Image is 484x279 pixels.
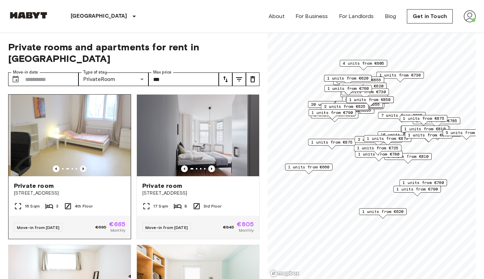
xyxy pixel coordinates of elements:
button: Previous image [53,165,59,172]
div: Map marker [354,145,401,155]
a: Marketing picture of unit DE-01-031-02MMarketing picture of unit DE-01-031-02MPrevious imagePrevi... [8,94,131,239]
div: Map marker [346,96,394,107]
span: 7 units from €635 [381,112,423,118]
a: For Landlords [339,12,374,20]
button: Previous image [208,165,215,172]
span: 8 [184,203,187,209]
span: 20 units from €655 [311,101,355,108]
div: Map marker [364,135,411,146]
span: 1 units from €875 [311,139,353,145]
span: 2 units from €655 [340,77,381,83]
img: Marketing picture of unit DE-01-047-05H [137,95,259,176]
span: [STREET_ADDRESS] [142,190,254,197]
div: Map marker [359,208,407,219]
span: 4th Floor [75,203,93,209]
span: 1 units from €810 [404,126,446,132]
a: Marketing picture of unit DE-01-047-05HPrevious imagePrevious imagePrivate room[STREET_ADDRESS]17... [137,94,259,239]
span: 1 units from €620 [327,75,369,81]
span: 1 units from €620 [362,209,404,215]
button: tune [219,72,232,86]
span: 3 units from €655 [338,101,380,108]
span: Move-in from [DATE] [145,225,188,230]
span: 16 Sqm [25,203,40,209]
a: Get in Touch [407,9,453,23]
div: Map marker [399,179,447,190]
span: 3 [56,203,58,209]
div: Map marker [376,72,424,82]
div: Map marker [324,75,372,85]
label: Type of stay [83,69,107,75]
span: 1 units from €760 [327,85,369,92]
span: Monthly [239,227,254,233]
span: Monthly [110,227,125,233]
span: 1 units from €785 [416,118,457,124]
span: €665 [109,221,125,227]
div: Map marker [400,115,447,126]
span: 1 units from €730 [379,72,421,78]
img: Marketing picture of unit DE-01-031-02M [11,95,133,176]
div: Map marker [405,132,452,142]
div: Map marker [340,60,387,70]
button: Previous image [181,165,188,172]
div: Map marker [335,101,383,112]
div: Map marker [339,83,387,93]
img: Habyt [8,12,49,19]
img: avatar [464,10,476,22]
button: tune [232,72,246,86]
a: About [269,12,285,20]
div: Map marker [378,112,426,122]
span: Private room [142,182,182,190]
div: Map marker [285,164,333,174]
span: Private rooms and apartments for rent in [GEOGRAPHIC_DATA] [8,41,259,64]
span: 1 units from €850 [349,97,391,103]
span: 1 units from €810 [387,153,429,160]
div: Map marker [321,103,369,114]
span: 1 units from €725 [357,145,398,151]
a: For Business [295,12,328,20]
span: 2 units from €625 [324,103,365,110]
span: Move-in from [DATE] [17,225,59,230]
div: Map marker [393,186,441,196]
span: 2 units from €865 [358,136,399,143]
div: Map marker [355,151,402,161]
button: tune [246,72,259,86]
span: 1 units from €620 [342,83,383,89]
span: Private room [14,182,54,190]
span: 1 units from €790 [396,186,438,192]
div: Map marker [308,101,358,112]
p: [GEOGRAPHIC_DATA] [71,12,127,20]
span: 4 units from €605 [343,60,384,66]
div: PrivateRoom [78,72,149,86]
div: Map marker [324,85,372,96]
label: Move-in date [13,69,38,75]
span: €695 [95,224,107,230]
div: Map marker [335,101,384,112]
div: Map marker [401,126,449,136]
div: Map marker [378,131,428,142]
span: 1 units from €790 [311,110,353,116]
div: Map marker [384,153,432,164]
span: 17 Sqm [153,203,168,209]
div: Map marker [355,136,402,147]
span: 16 units from €650 [381,132,425,138]
span: 2 units from €655 [345,97,387,103]
div: Map marker [308,139,356,149]
span: €805 [237,221,254,227]
label: Max price [153,69,172,75]
a: Blog [385,12,396,20]
div: Map marker [308,109,356,120]
span: 1 units from €730 [344,89,386,95]
span: 1 units from €660 [288,164,329,170]
span: [STREET_ADDRESS] [14,190,125,197]
button: Choose date [9,72,22,86]
span: 1 units from €760 [402,180,444,186]
a: Mapbox logo [270,269,300,277]
span: 1 units from €875 [367,135,408,142]
span: 1 units from €875 [403,115,444,121]
button: Previous image [80,165,87,172]
span: 1 units from €675 [408,132,449,138]
span: €845 [223,224,234,230]
span: 3rd Floor [203,203,221,209]
div: Map marker [405,132,452,142]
